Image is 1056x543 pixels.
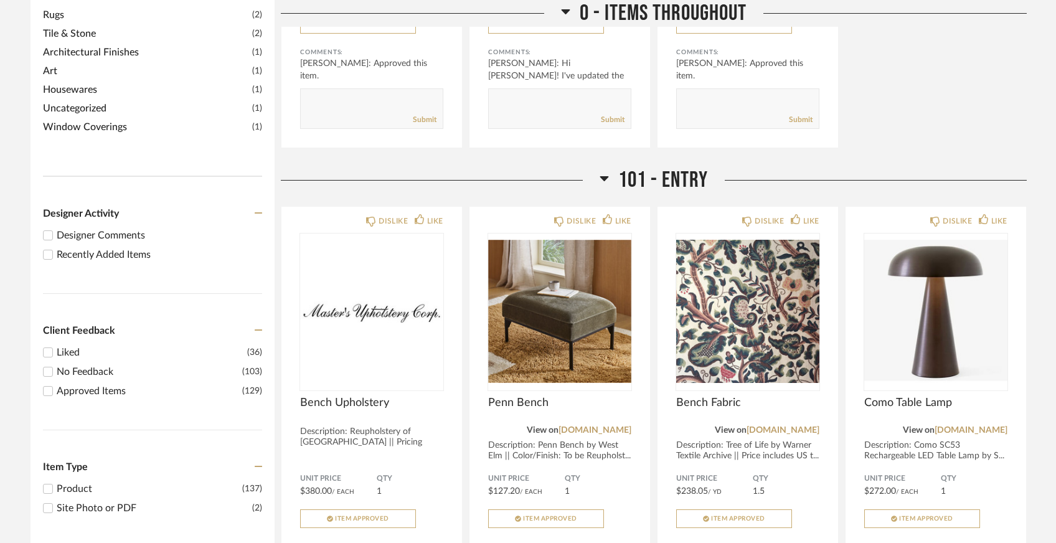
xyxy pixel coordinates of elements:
[615,215,631,227] div: LIKE
[864,234,1007,389] img: undefined
[413,115,436,125] a: Submit
[247,345,262,360] div: (36)
[242,364,262,379] div: (103)
[252,27,262,40] span: (2)
[57,228,262,243] div: Designer Comments
[427,215,443,227] div: LIKE
[899,516,953,522] span: Item Approved
[57,481,242,496] div: Product
[300,57,443,82] div: [PERSON_NAME]: Approved this item.
[676,234,819,389] img: undefined
[753,487,765,496] span: 1.5
[335,516,389,522] span: Item Approved
[488,57,631,95] div: [PERSON_NAME]: Hi [PERSON_NAME]! I've updated the pricing and added the ...
[565,474,631,484] span: QTY
[747,426,819,435] a: [DOMAIN_NAME]
[753,474,819,484] span: QTY
[43,82,249,97] span: Housewares
[300,474,377,484] span: Unit Price
[618,167,708,194] span: 101 - Entry
[676,46,819,59] div: Comments:
[527,426,559,435] span: View on
[676,474,753,484] span: Unit Price
[565,487,570,496] span: 1
[488,487,520,496] span: $127.20
[43,7,249,22] span: Rugs
[252,64,262,78] span: (1)
[864,440,1007,461] div: Description: Como SC53 Rechargeable LED Table Lamp by S...
[567,215,596,227] div: DISLIKE
[252,83,262,97] span: (1)
[43,326,115,336] span: Client Feedback
[43,462,88,472] span: Item Type
[676,396,819,410] span: Bench Fabric
[252,501,262,516] div: (2)
[242,384,262,399] div: (129)
[488,509,604,528] button: Item Approved
[43,64,249,78] span: Art
[43,45,249,60] span: Architectural Finishes
[252,120,262,134] span: (1)
[57,501,252,516] div: Site Photo or PDF
[864,487,896,496] span: $272.00
[941,487,946,496] span: 1
[300,487,332,496] span: $380.00
[300,46,443,59] div: Comments:
[488,234,631,389] img: undefined
[676,487,708,496] span: $238.05
[559,426,631,435] a: [DOMAIN_NAME]
[488,440,631,461] div: Description: Penn Bench by West Elm || Color/Finish: To be Reupholst...
[523,516,577,522] span: Item Approved
[864,509,980,528] button: Item Approved
[943,215,972,227] div: DISLIKE
[57,345,247,360] div: Liked
[803,215,819,227] div: LIKE
[252,45,262,59] span: (1)
[300,509,416,528] button: Item Approved
[488,396,631,410] span: Penn Bench
[896,489,918,495] span: / Each
[242,481,262,496] div: (137)
[379,215,408,227] div: DISLIKE
[377,474,443,484] span: QTY
[755,215,784,227] div: DISLIKE
[57,364,242,379] div: No Feedback
[488,474,565,484] span: Unit Price
[43,209,119,219] span: Designer Activity
[711,516,765,522] span: Item Approved
[708,489,722,495] span: / YD
[520,489,542,495] span: / Each
[941,474,1007,484] span: QTY
[300,427,443,458] div: Description: Reupholstery of [GEOGRAPHIC_DATA] || Pricing includes Entry ...
[332,489,354,495] span: / Each
[43,26,249,41] span: Tile & Stone
[43,120,249,135] span: Window Coverings
[935,426,1007,435] a: [DOMAIN_NAME]
[715,426,747,435] span: View on
[676,440,819,461] div: Description: Tree of Life by Warner Textile Archive || Price includes US t...
[57,247,262,262] div: Recently Added Items
[377,487,382,496] span: 1
[676,57,819,82] div: [PERSON_NAME]: Approved this item.
[903,426,935,435] span: View on
[300,234,443,389] img: undefined
[676,509,792,528] button: Item Approved
[488,46,631,59] div: Comments:
[57,384,242,399] div: Approved Items
[864,474,941,484] span: Unit Price
[43,101,249,116] span: Uncategorized
[252,102,262,115] span: (1)
[991,215,1007,227] div: LIKE
[300,396,443,410] span: Bench Upholstery
[864,396,1007,410] span: Como Table Lamp
[789,115,813,125] a: Submit
[601,115,625,125] a: Submit
[252,8,262,22] span: (2)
